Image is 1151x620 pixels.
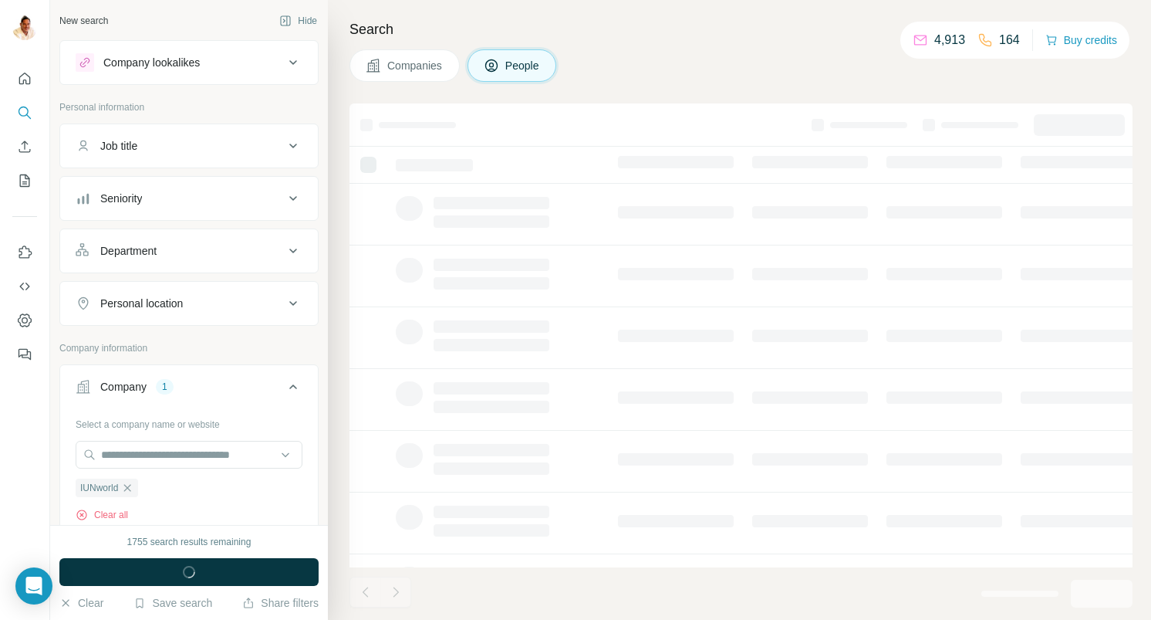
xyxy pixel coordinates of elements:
div: Open Intercom Messenger [15,567,52,605]
p: 164 [999,31,1020,49]
button: Share filters [242,595,319,611]
button: Dashboard [12,307,37,334]
button: Use Surfe on LinkedIn [12,239,37,266]
div: New search [59,14,108,28]
button: Company1 [60,368,318,412]
button: Department [60,232,318,269]
div: Personal location [100,296,183,311]
img: Avatar [12,15,37,40]
span: People [505,58,541,73]
button: Job title [60,127,318,164]
button: Use Surfe API [12,273,37,300]
button: Quick start [12,65,37,93]
div: Company [100,379,147,395]
div: Job title [100,138,137,154]
button: Clear all [76,508,128,522]
button: Buy credits [1045,29,1117,51]
button: Feedback [12,340,37,368]
div: Seniority [100,191,142,206]
button: Seniority [60,180,318,217]
button: Save search [133,595,212,611]
button: Search [12,99,37,127]
button: Personal location [60,285,318,322]
div: Company lookalikes [103,55,200,70]
button: Company lookalikes [60,44,318,81]
div: 1 [156,380,174,394]
p: Company information [59,341,319,355]
span: IUNworld [80,481,118,495]
h4: Search [349,19,1132,40]
p: 4,913 [934,31,965,49]
div: Select a company name or website [76,412,302,432]
button: Hide [268,9,328,32]
button: My lists [12,167,37,195]
p: Personal information [59,100,319,114]
button: Clear [59,595,103,611]
div: 1755 search results remaining [127,535,251,549]
span: Companies [387,58,444,73]
div: Department [100,243,157,259]
button: Enrich CSV [12,133,37,161]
